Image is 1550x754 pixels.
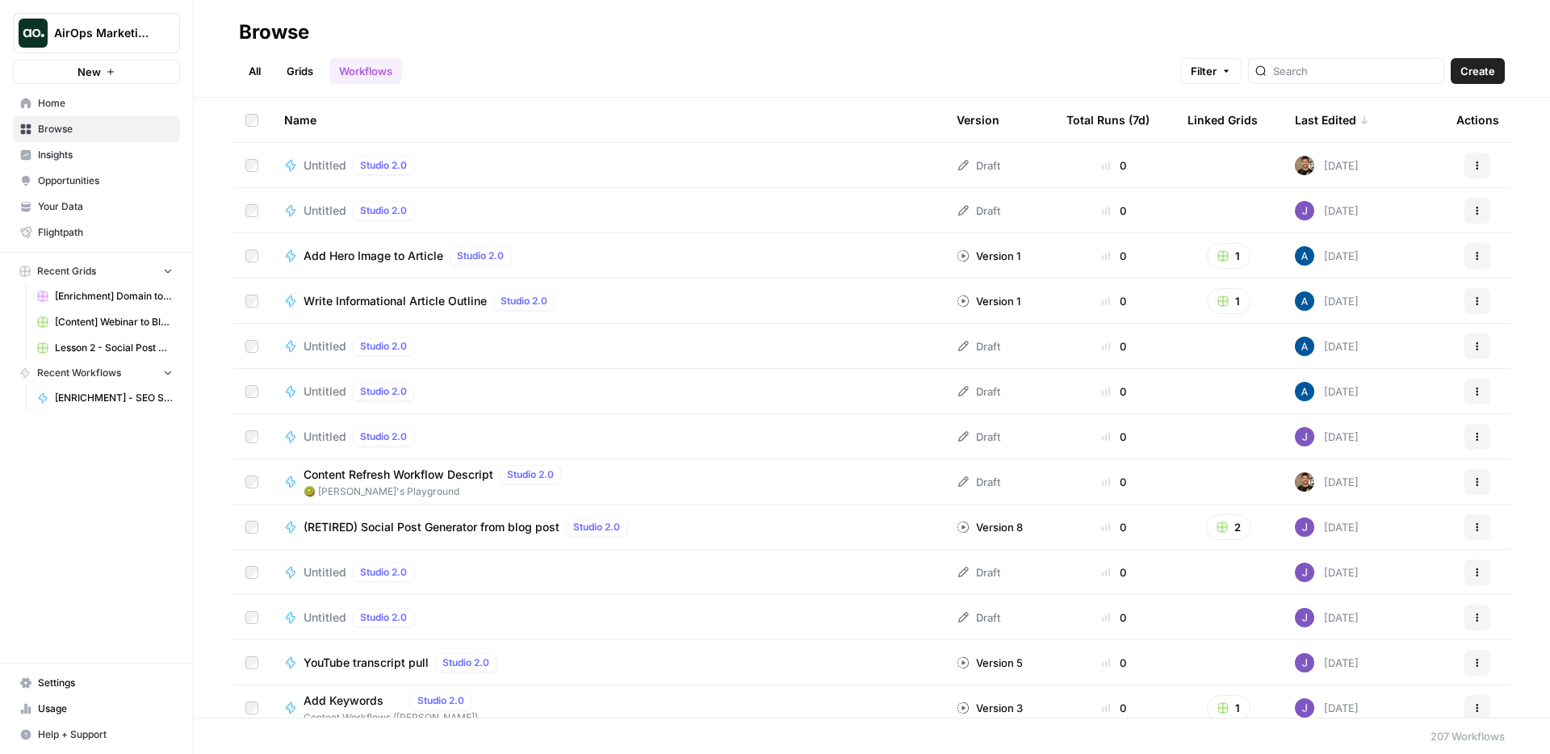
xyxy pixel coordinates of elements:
[304,519,559,535] span: (RETIRED) Social Post Generator from blog post
[30,385,180,411] a: [ENRICHMENT] - SEO Stats for Domain
[360,429,407,444] span: Studio 2.0
[957,98,999,142] div: Version
[55,315,173,329] span: [Content] Webinar to Blog Post Grid
[329,58,402,84] a: Workflows
[1295,382,1314,401] img: he81ibor8lsei4p3qvg4ugbvimgp
[239,58,270,84] a: All
[1188,98,1258,142] div: Linked Grids
[1066,609,1162,626] div: 0
[38,727,173,742] span: Help + Support
[1295,201,1359,220] div: [DATE]
[1295,653,1359,672] div: [DATE]
[1295,472,1314,492] img: 36rz0nf6lyfqsoxlb67712aiq2cf
[1207,288,1250,314] button: 1
[1295,246,1359,266] div: [DATE]
[304,429,346,445] span: Untitled
[13,696,180,722] a: Usage
[77,64,101,80] span: New
[284,337,931,356] a: UntitledStudio 2.0
[1066,203,1162,219] div: 0
[284,246,931,266] a: Add Hero Image to ArticleStudio 2.0
[957,609,1000,626] div: Draft
[360,203,407,218] span: Studio 2.0
[957,383,1000,400] div: Draft
[957,429,1000,445] div: Draft
[13,361,180,385] button: Recent Workflows
[1066,338,1162,354] div: 0
[284,156,931,175] a: UntitledStudio 2.0
[55,289,173,304] span: [Enrichment] Domain to SEO Stats
[1273,63,1437,79] input: Search
[1295,698,1314,718] img: ubsf4auoma5okdcylokeqxbo075l
[1295,337,1359,356] div: [DATE]
[37,366,121,380] span: Recent Workflows
[55,341,173,355] span: Lesson 2 - Social Post Generator Grid
[1295,156,1314,175] img: 36rz0nf6lyfqsoxlb67712aiq2cf
[304,484,568,499] span: 🥝 [PERSON_NAME]'s Playground
[1180,58,1242,84] button: Filter
[957,157,1000,174] div: Draft
[38,148,173,162] span: Insights
[1431,728,1505,744] div: 207 Workflows
[1066,383,1162,400] div: 0
[304,338,346,354] span: Untitled
[1066,474,1162,490] div: 0
[284,691,931,725] a: Add KeywordsStudio 2.0Content Workflows ([PERSON_NAME])
[1066,157,1162,174] div: 0
[304,157,346,174] span: Untitled
[304,609,346,626] span: Untitled
[13,168,180,194] a: Opportunities
[1066,429,1162,445] div: 0
[1295,98,1369,142] div: Last Edited
[38,96,173,111] span: Home
[957,700,1023,716] div: Version 3
[13,13,180,53] button: Workspace: AirOps Marketing
[1295,698,1359,718] div: [DATE]
[1456,98,1499,142] div: Actions
[1295,246,1314,266] img: he81ibor8lsei4p3qvg4ugbvimgp
[957,564,1000,580] div: Draft
[957,655,1023,671] div: Version 5
[417,693,464,708] span: Studio 2.0
[1207,695,1250,721] button: 1
[30,335,180,361] a: Lesson 2 - Social Post Generator Grid
[507,467,554,482] span: Studio 2.0
[13,194,180,220] a: Your Data
[277,58,323,84] a: Grids
[1451,58,1505,84] button: Create
[1066,519,1162,535] div: 0
[1295,608,1359,627] div: [DATE]
[304,383,346,400] span: Untitled
[284,608,931,627] a: UntitledStudio 2.0
[13,259,180,283] button: Recent Grids
[1295,563,1314,582] img: ubsf4auoma5okdcylokeqxbo075l
[54,25,152,41] span: AirOps Marketing
[1460,63,1495,79] span: Create
[38,676,173,690] span: Settings
[37,264,96,279] span: Recent Grids
[304,203,346,219] span: Untitled
[13,220,180,245] a: Flightpath
[1295,517,1314,537] img: ubsf4auoma5okdcylokeqxbo075l
[1206,514,1251,540] button: 2
[442,656,489,670] span: Studio 2.0
[1066,700,1162,716] div: 0
[1295,517,1359,537] div: [DATE]
[1295,201,1314,220] img: ubsf4auoma5okdcylokeqxbo075l
[360,565,407,580] span: Studio 2.0
[284,291,931,311] a: Write Informational Article OutlineStudio 2.0
[1207,243,1250,269] button: 1
[38,702,173,716] span: Usage
[284,98,931,142] div: Name
[38,199,173,214] span: Your Data
[13,90,180,116] a: Home
[1295,653,1314,672] img: ubsf4auoma5okdcylokeqxbo075l
[957,338,1000,354] div: Draft
[1066,98,1150,142] div: Total Runs (7d)
[1295,563,1359,582] div: [DATE]
[13,116,180,142] a: Browse
[957,293,1020,309] div: Version 1
[1066,655,1162,671] div: 0
[457,249,504,263] span: Studio 2.0
[55,391,173,405] span: [ENRICHMENT] - SEO Stats for Domain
